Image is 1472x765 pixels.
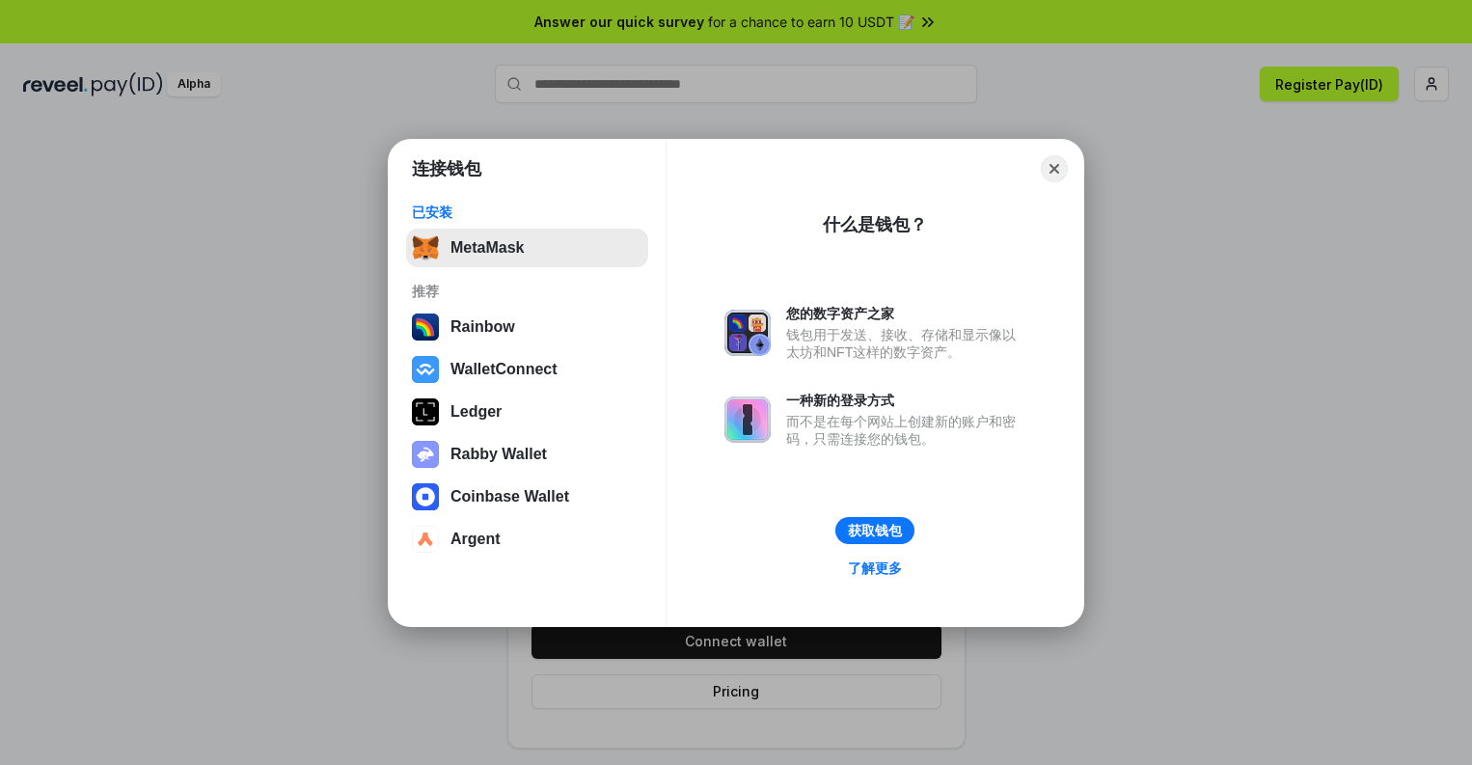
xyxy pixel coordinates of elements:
img: svg+xml,%3Csvg%20xmlns%3D%22http%3A%2F%2Fwww.w3.org%2F2000%2Fsvg%22%20width%3D%2228%22%20height%3... [412,398,439,425]
button: Coinbase Wallet [406,478,648,516]
a: 了解更多 [836,556,913,581]
div: WalletConnect [450,361,558,378]
img: svg+xml,%3Csvg%20xmlns%3D%22http%3A%2F%2Fwww.w3.org%2F2000%2Fsvg%22%20fill%3D%22none%22%20viewBox... [724,396,771,443]
div: 什么是钱包？ [823,213,927,236]
img: svg+xml,%3Csvg%20xmlns%3D%22http%3A%2F%2Fwww.w3.org%2F2000%2Fsvg%22%20fill%3D%22none%22%20viewBox... [412,441,439,468]
img: svg+xml,%3Csvg%20width%3D%2228%22%20height%3D%2228%22%20viewBox%3D%220%200%2028%2028%22%20fill%3D... [412,483,439,510]
div: 推荐 [412,283,642,300]
div: 钱包用于发送、接收、存储和显示像以太坊和NFT这样的数字资产。 [786,326,1025,361]
div: 一种新的登录方式 [786,392,1025,409]
div: MetaMask [450,239,524,257]
button: MetaMask [406,229,648,267]
img: svg+xml,%3Csvg%20xmlns%3D%22http%3A%2F%2Fwww.w3.org%2F2000%2Fsvg%22%20fill%3D%22none%22%20viewBox... [724,310,771,356]
button: Rainbow [406,308,648,346]
div: Argent [450,531,501,548]
h1: 连接钱包 [412,157,481,180]
div: 了解更多 [848,560,902,577]
div: Coinbase Wallet [450,488,569,505]
img: svg+xml,%3Csvg%20width%3D%2228%22%20height%3D%2228%22%20viewBox%3D%220%200%2028%2028%22%20fill%3D... [412,526,439,553]
div: Rainbow [450,318,515,336]
button: WalletConnect [406,350,648,389]
button: Argent [406,520,648,559]
div: 获取钱包 [848,522,902,539]
img: svg+xml,%3Csvg%20fill%3D%22none%22%20height%3D%2233%22%20viewBox%3D%220%200%2035%2033%22%20width%... [412,234,439,261]
div: 而不是在每个网站上创建新的账户和密码，只需连接您的钱包。 [786,413,1025,448]
div: Ledger [450,403,502,421]
div: Rabby Wallet [450,446,547,463]
button: Close [1041,155,1068,182]
button: Ledger [406,393,648,431]
div: 您的数字资产之家 [786,305,1025,322]
button: 获取钱包 [835,517,914,544]
img: svg+xml,%3Csvg%20width%3D%22120%22%20height%3D%22120%22%20viewBox%3D%220%200%20120%20120%22%20fil... [412,314,439,341]
button: Rabby Wallet [406,435,648,474]
img: svg+xml,%3Csvg%20width%3D%2228%22%20height%3D%2228%22%20viewBox%3D%220%200%2028%2028%22%20fill%3D... [412,356,439,383]
div: 已安装 [412,204,642,221]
